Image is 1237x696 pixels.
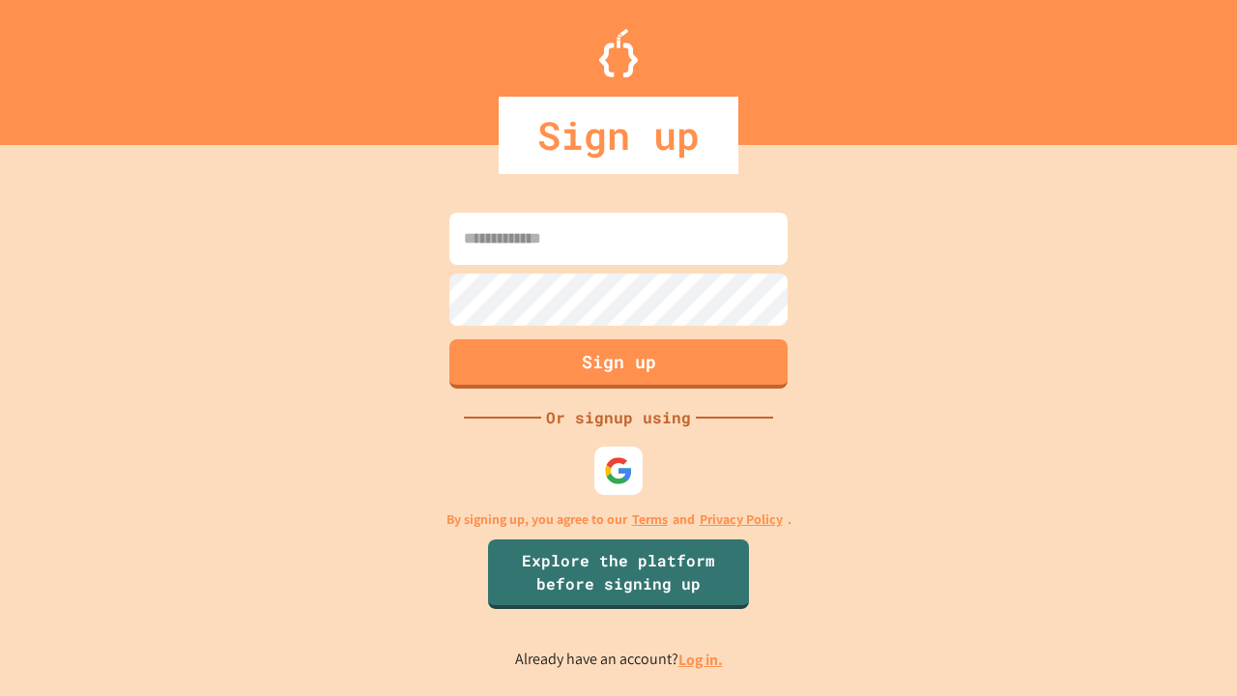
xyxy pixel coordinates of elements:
[499,97,738,174] div: Sign up
[1156,619,1218,677] iframe: chat widget
[488,539,749,609] a: Explore the platform before signing up
[599,29,638,77] img: Logo.svg
[1077,535,1218,617] iframe: chat widget
[678,650,723,670] a: Log in.
[632,509,668,530] a: Terms
[515,648,723,672] p: Already have an account?
[604,456,633,485] img: google-icon.svg
[541,406,696,429] div: Or signup using
[449,339,788,389] button: Sign up
[700,509,783,530] a: Privacy Policy
[446,509,791,530] p: By signing up, you agree to our and .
